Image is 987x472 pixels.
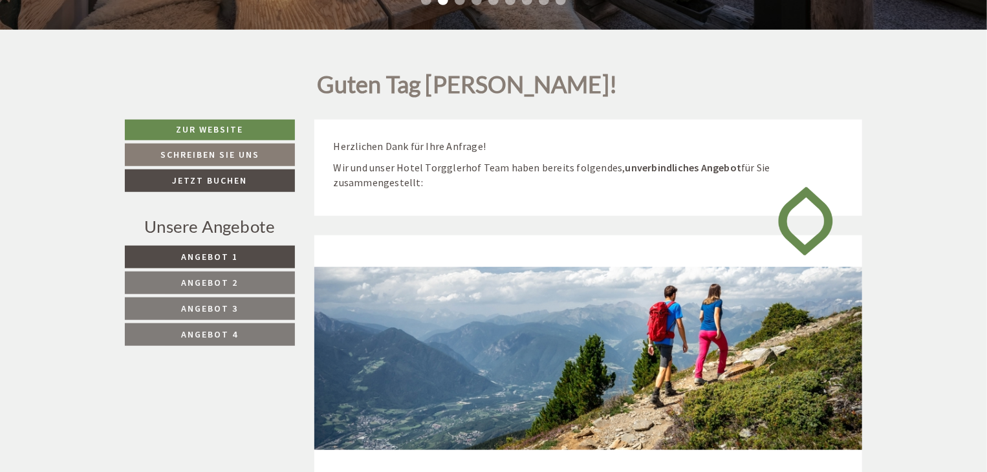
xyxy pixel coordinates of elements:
[226,10,283,32] div: Montag
[181,328,238,340] span: Angebot 4
[10,36,211,75] div: Guten Tag, wie können wir Ihnen helfen?
[181,303,238,314] span: Angebot 3
[318,72,618,104] h1: Guten Tag [PERSON_NAME]!
[768,175,843,267] img: image
[334,139,843,154] p: Herzlichen Dank für Ihre Anfrage!
[334,160,843,190] p: Wir und unser Hotel Torgglerhof Team haben bereits folgendes, für Sie zusammengestellt:
[181,251,238,263] span: Angebot 1
[181,277,238,288] span: Angebot 2
[432,341,510,363] button: Senden
[125,215,295,239] div: Unsere Angebote
[125,169,295,192] a: Jetzt buchen
[125,120,295,140] a: Zur Website
[20,38,205,48] div: [GEOGRAPHIC_DATA]
[20,63,205,72] small: 12:27
[625,161,742,174] strong: unverbindliches Angebot
[125,144,295,166] a: Schreiben Sie uns
[314,267,863,450] img: 4-genusstage-in-suedtirol-De1-cwm-19525p.jpg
